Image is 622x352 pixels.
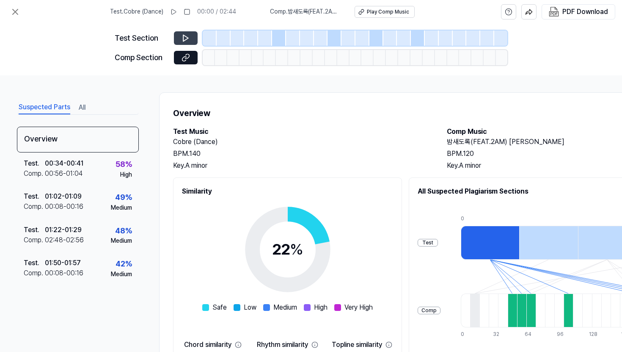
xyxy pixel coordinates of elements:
div: 00:00 / 02:44 [197,8,236,16]
div: 42 % [116,258,132,270]
div: Test Section [115,32,169,44]
button: Play Comp Music [355,6,415,18]
span: Test . Cobre (Dance) [110,8,163,16]
div: 0 [461,215,519,222]
h2: Test Music [173,127,430,137]
div: Medium [111,204,132,212]
span: Very High [344,302,373,313]
h2: Similarity [182,186,393,197]
div: 01:22 - 01:29 [45,225,82,235]
div: Overview [17,127,139,152]
div: 32 [493,331,502,338]
div: 00:56 - 01:04 [45,169,83,179]
div: Comp . [24,169,45,179]
div: 02:48 - 02:56 [45,235,84,245]
div: 48 % [115,225,132,237]
div: Comp [418,307,440,315]
div: Medium [111,237,132,245]
div: 00:08 - 00:16 [45,268,83,278]
div: 49 % [115,191,132,204]
div: Comp . [24,235,45,245]
div: High [120,171,132,179]
button: Suspected Parts [19,101,70,114]
span: % [290,240,303,258]
img: share [525,8,533,16]
div: Test [418,239,438,247]
div: Test . [24,225,45,235]
div: 00:34 - 00:41 [45,158,83,169]
div: 00:08 - 00:16 [45,202,83,212]
span: High [314,302,328,313]
div: Play Comp Music [367,8,409,16]
button: PDF Download [547,5,610,19]
h2: Cobre (Dance) [173,137,430,147]
div: Rhythm similarity [257,340,308,350]
span: Low [244,302,256,313]
div: 01:50 - 01:57 [45,258,81,268]
button: All [79,101,85,114]
div: Comp . [24,268,45,278]
div: 22 [272,238,303,261]
div: Comp . [24,202,45,212]
div: 0 [461,331,470,338]
div: 01:02 - 01:09 [45,191,82,202]
div: Comp Section [115,52,169,64]
button: help [501,4,516,19]
svg: help [505,8,512,16]
div: Topline similarity [332,340,382,350]
div: Chord similarity [184,340,231,350]
div: 96 [557,331,566,338]
span: Comp . 밤새도록(FEAT.2AM) [PERSON_NAME] [270,8,344,16]
div: Medium [111,270,132,279]
div: Test . [24,191,45,202]
div: PDF Download [562,6,608,17]
div: BPM. 140 [173,149,430,159]
div: Key. A minor [173,161,430,171]
div: 58 % [116,158,132,171]
div: Test . [24,258,45,268]
div: 64 [525,331,534,338]
div: 128 [589,331,598,338]
div: Test . [24,158,45,169]
span: Safe [212,302,227,313]
img: PDF Download [549,7,559,17]
span: Medium [273,302,297,313]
